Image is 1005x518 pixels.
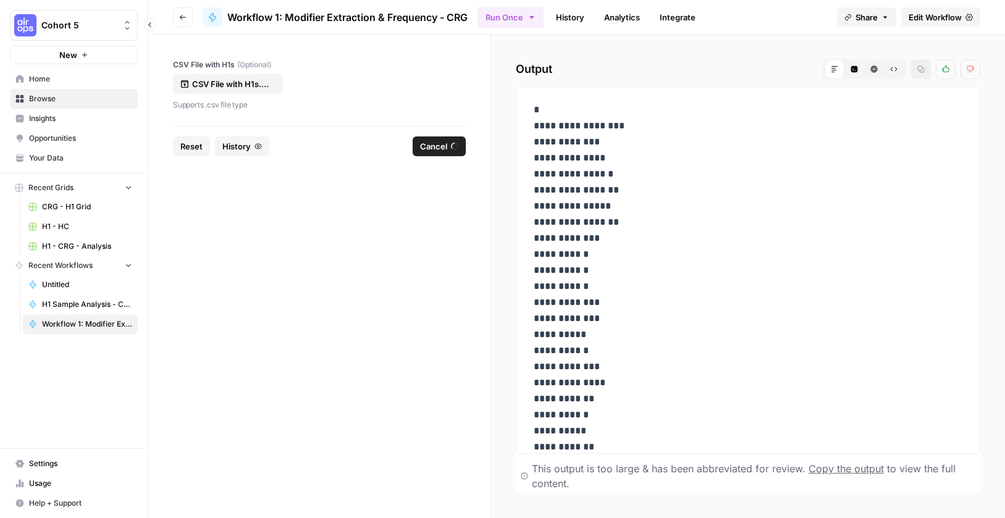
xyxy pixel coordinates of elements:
span: Help + Support [29,498,132,509]
span: Recent Grids [28,182,74,193]
button: Run Once [477,7,544,28]
a: Insights [10,109,138,128]
button: CSV File with H1s.csv [173,74,283,94]
span: Home [29,73,132,85]
a: Home [10,69,138,89]
a: Browse [10,89,138,109]
span: Share [856,11,878,23]
a: Edit Workflow [901,7,980,27]
span: Reset [180,140,203,152]
a: H1 - HC [23,217,138,236]
button: History [215,136,269,156]
span: Settings [29,458,132,469]
a: Settings [10,454,138,474]
a: Your Data [10,148,138,168]
a: Workflow 1: Modifier Extraction & Frequency - CRG [203,7,468,27]
span: H1 - HC [42,221,132,232]
a: Workflow 1: Modifier Extraction & Frequency - CRG [23,314,138,334]
a: Untitled [23,275,138,295]
a: CRG - H1 Grid [23,197,138,217]
img: Cohort 5 Logo [14,14,36,36]
button: Workspace: Cohort 5 [10,10,138,41]
button: Help + Support [10,493,138,513]
span: History [222,140,251,152]
a: Usage [10,474,138,493]
span: Browse [29,93,132,104]
button: Cancel [413,136,466,156]
p: CSV File with H1s.csv [192,78,271,90]
span: Workflow 1: Modifier Extraction & Frequency - CRG [42,319,132,330]
a: History [549,7,592,27]
h2: Output [516,59,980,79]
span: H1 Sample Analysis - CRG - COMPLETE [42,299,132,310]
span: Copy the output [809,462,884,475]
span: Recent Workflows [28,260,93,271]
a: H1 Sample Analysis - CRG - COMPLETE [23,295,138,314]
button: Reset [173,136,210,156]
span: H1 - CRG - Analysis [42,241,132,252]
p: Supports .csv file type [173,99,466,111]
a: Opportunities [10,128,138,148]
label: CSV File with H1s [173,59,466,70]
button: Share [837,7,896,27]
span: CRG - H1 Grid [42,201,132,212]
span: Cohort 5 [41,19,116,31]
span: Cancel [420,140,447,152]
span: Usage [29,478,132,489]
button: Recent Grids [10,178,138,197]
span: Your Data [29,152,132,164]
div: This output is too large & has been abbreviated for review. to view the full content. [532,461,975,491]
a: Analytics [597,7,647,27]
span: Insights [29,113,132,124]
button: New [10,46,138,64]
span: Opportunities [29,133,132,144]
span: Untitled [42,279,132,290]
span: (Optional) [237,59,271,70]
a: H1 - CRG - Analysis [23,236,138,256]
a: Integrate [652,7,703,27]
span: Edit Workflow [909,11,962,23]
button: Recent Workflows [10,256,138,275]
span: New [59,49,77,61]
span: Workflow 1: Modifier Extraction & Frequency - CRG [227,10,468,25]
